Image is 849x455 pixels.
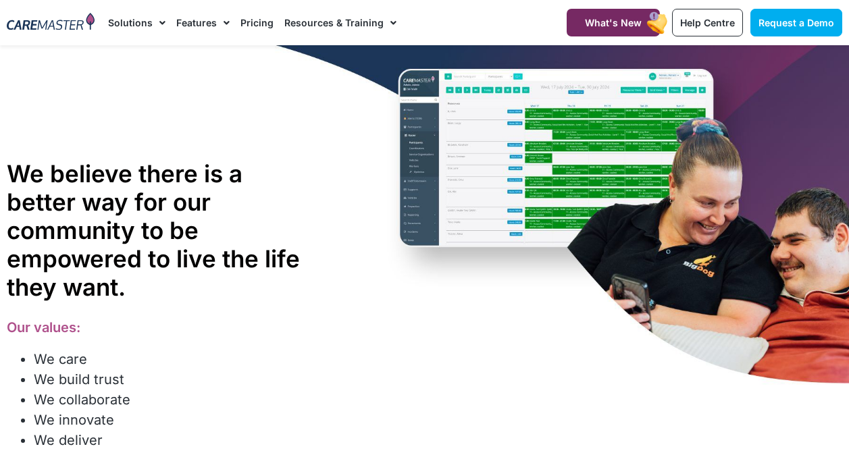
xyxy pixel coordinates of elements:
h3: Our values: [7,319,307,336]
span: Request a Demo [758,17,834,28]
li: We collaborate [34,390,307,410]
li: We build trust [34,369,307,390]
h1: We believe there is a better way for our community to be empowered to live the life they want. [7,159,307,301]
a: Help Centre [672,9,743,36]
a: Request a Demo [750,9,842,36]
a: What's New [567,9,660,36]
li: We innovate [34,410,307,430]
span: Help Centre [680,17,735,28]
img: CareMaster Logo [7,13,95,32]
li: We deliver [34,430,307,450]
span: What's New [585,17,642,28]
li: We care [34,349,307,369]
